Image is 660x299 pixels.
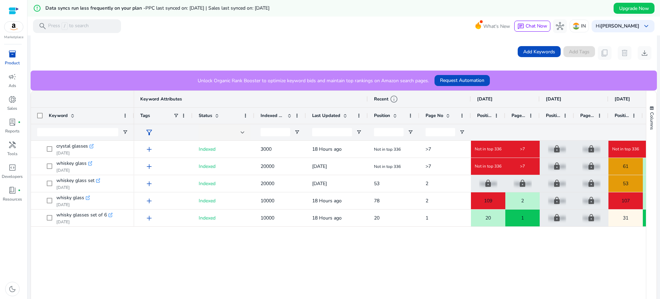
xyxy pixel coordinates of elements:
[548,211,566,225] p: Upgrade
[614,3,654,14] button: Upgrade Now
[56,202,90,207] p: [DATE]
[649,112,655,130] span: Columns
[440,77,484,84] span: Request Automation
[8,186,16,194] span: book_4
[261,146,272,152] span: 3000
[145,145,153,153] span: add
[199,197,216,204] span: Indexed
[261,197,274,204] span: 10000
[546,113,560,119] span: Position
[8,118,16,126] span: lab_profile
[612,146,639,152] span: Not in top 336
[312,146,342,152] span: 18 Hours ago
[199,163,216,170] span: Indexed
[514,21,550,32] button: chatChat Now
[145,197,153,205] span: add
[573,23,580,30] img: in.svg
[9,83,16,89] p: Ads
[623,211,628,225] span: 31
[426,197,428,204] span: 2
[261,163,274,170] span: 20000
[582,159,601,173] p: Upgrade
[517,23,524,30] span: chat
[140,96,182,102] span: Keyword Attributes
[122,129,128,135] button: Open Filter Menu
[145,128,153,137] span: filter_alt
[145,180,153,188] span: add
[596,24,639,29] p: Hi
[294,129,300,135] button: Open Filter Menu
[261,113,285,119] span: Indexed Products
[426,163,431,170] span: >7
[426,128,455,136] input: Page No Filter Input
[199,113,212,119] span: Status
[521,211,524,225] span: 1
[408,129,413,135] button: Open Filter Menu
[374,147,401,152] span: Not in top 336
[56,141,88,151] span: crystal glasses
[199,215,216,221] span: Indexed
[523,48,555,55] span: Add Keywords
[18,121,21,124] span: fiber_manual_record
[640,49,649,57] span: download
[621,194,630,208] span: 107
[615,113,629,119] span: Position
[511,113,526,119] span: Page No
[581,20,586,32] p: IN
[434,75,490,86] button: Request Automation
[312,163,327,170] span: [DATE]
[38,22,47,30] span: search
[62,22,68,30] span: /
[312,197,342,204] span: 18 Hours ago
[198,77,429,84] p: Unlock Organic Rank Booster to optimize keyword bids and maintain top rankings on Amazon search p...
[426,146,431,152] span: >7
[374,215,379,221] span: 20
[56,159,87,168] span: whiskey glass
[8,73,16,81] span: campaign
[56,185,100,190] p: [DATE]
[8,163,16,172] span: code_blocks
[623,177,628,191] span: 53
[145,162,153,171] span: add
[312,128,352,136] input: Last Updated Filter Input
[8,285,16,293] span: dark_mode
[475,146,502,152] span: Not in top 336
[5,128,20,134] p: Reports
[7,105,17,111] p: Sales
[520,146,525,152] span: >7
[56,176,95,185] span: whiskey glass set
[556,22,564,30] span: hub
[2,173,23,180] p: Developers
[4,35,23,40] p: Marketplace
[546,96,561,102] span: [DATE]
[483,20,510,32] span: What's New
[18,189,21,192] span: fiber_manual_record
[518,46,561,57] button: Add Keywords
[484,194,492,208] span: 109
[601,23,639,29] b: [PERSON_NAME]
[426,180,428,187] span: 2
[459,129,465,135] button: Open Filter Menu
[199,180,216,187] span: Indexed
[477,113,492,119] span: Position
[582,177,601,191] p: Upgrade
[312,113,340,119] span: Last Updated
[7,151,18,157] p: Tools
[56,150,93,156] p: [DATE]
[615,96,630,102] span: [DATE]
[56,168,92,173] p: [DATE]
[56,193,84,203] span: whisky glass
[261,215,274,221] span: 10000
[390,95,398,103] span: info
[526,23,547,29] span: Chat Now
[638,46,651,60] button: download
[5,60,20,66] p: Product
[521,194,524,208] span: 2
[426,215,428,221] span: 1
[8,141,16,149] span: handyman
[475,163,502,169] span: Not in top 336
[548,142,566,156] p: Upgrade
[374,180,379,187] span: 53
[548,177,566,191] p: Upgrade
[56,219,112,225] p: [DATE]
